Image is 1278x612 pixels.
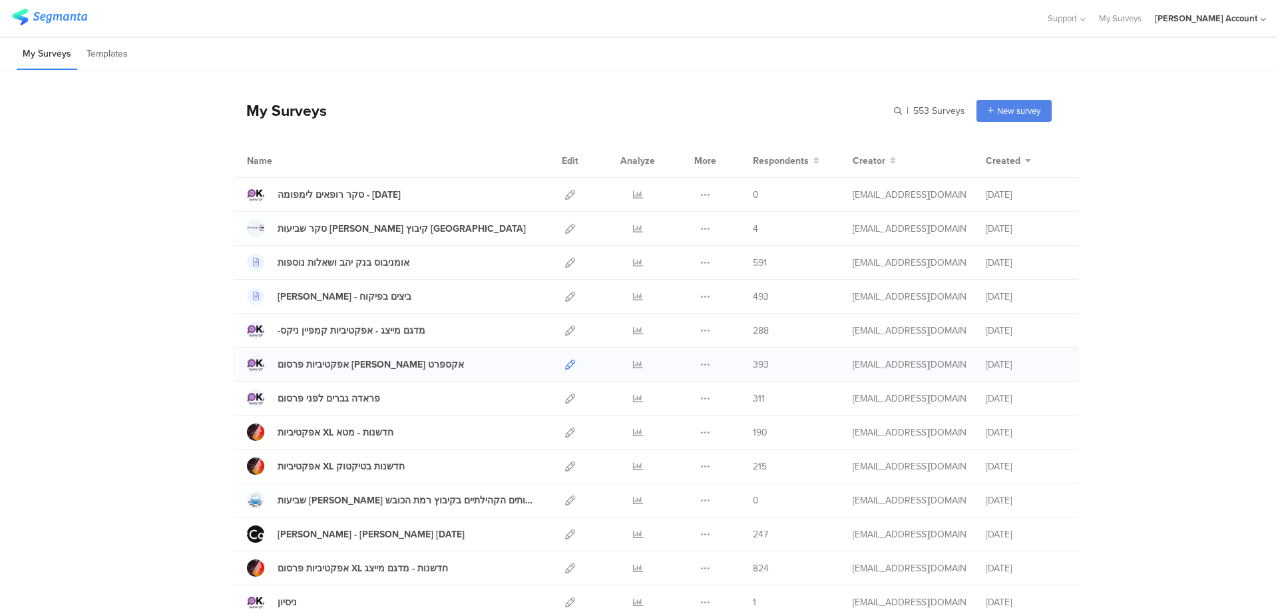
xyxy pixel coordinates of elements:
span: 591 [753,256,767,270]
span: Respondents [753,154,809,168]
div: ניסיון [278,595,297,609]
div: [DATE] [986,290,1066,304]
a: אומניבוס בנק יהב ושאלות נוספות [247,254,409,271]
span: 493 [753,290,769,304]
span: | [905,104,911,118]
button: Creator [853,154,896,168]
div: [DATE] [986,493,1066,507]
div: [DATE] [986,459,1066,473]
div: [DATE] [986,324,1066,338]
button: Created [986,154,1031,168]
span: 4 [753,222,758,236]
div: My Surveys [233,99,327,122]
div: miri@miridikman.co.il [853,459,966,473]
div: [DATE] [986,188,1066,202]
a: [PERSON_NAME] - ביצים בפיקוח [247,288,411,305]
div: [DATE] [986,358,1066,372]
a: אפקטיביות פרסום XL חדשנות - מדגם מייצג [247,559,448,577]
div: [DATE] [986,527,1066,541]
div: סקר מקאן - גל 7 ספטמבר 25 [278,527,465,541]
a: שביעות [PERSON_NAME] מהשירותים הקהילתיים בקיבוץ רמת הכובש [247,491,536,509]
div: אפקטיביות פרסום XL חדשנות - מדגם מייצג [278,561,448,575]
div: אומניבוס בנק יהב ושאלות נוספות [278,256,409,270]
div: [DATE] [986,595,1066,609]
div: [DATE] [986,256,1066,270]
div: סקר שביעות רצון קיבוץ כנרת [278,222,526,236]
a: -מדגם מייצג - אפקטיביות קמפיין ניקס [247,322,425,339]
div: miri@miridikman.co.il [853,426,966,440]
div: סקר רופאים לימפומה - ספטמבר 2025 [278,188,401,202]
a: סקר רופאים לימפומה - [DATE] [247,186,401,203]
span: 311 [753,392,765,406]
span: 1 [753,595,756,609]
span: 0 [753,188,759,202]
div: miri@miridikman.co.il [853,527,966,541]
div: [DATE] [986,426,1066,440]
a: ניסיון [247,593,297,611]
div: אפקטיביות XL חדשנות - מטא [278,426,393,440]
div: More [691,144,720,177]
div: Analyze [618,144,658,177]
div: miri@miridikman.co.il [853,392,966,406]
div: miri@miridikman.co.il [853,561,966,575]
div: אפקטיביות פרסום מן אקספרט [278,358,464,372]
div: פראדה גברים לפני פרסום [278,392,380,406]
span: 190 [753,426,767,440]
div: Edit [556,144,584,177]
div: [DATE] [986,561,1066,575]
div: miri@miridikman.co.il [853,493,966,507]
span: 288 [753,324,769,338]
div: אסף פינק - ביצים בפיקוח [278,290,411,304]
div: miri@miridikman.co.il [853,358,966,372]
div: miri@miridikman.co.il [853,595,966,609]
div: שביעות רצון מהשירותים הקהילתיים בקיבוץ רמת הכובש [278,493,536,507]
span: Created [986,154,1020,168]
div: miri@miridikman.co.il [853,256,966,270]
li: My Surveys [17,39,77,70]
button: Respondents [753,154,819,168]
div: [PERSON_NAME] Account [1155,12,1257,25]
span: 0 [753,493,759,507]
span: 247 [753,527,768,541]
span: New survey [997,105,1040,117]
div: [DATE] [986,392,1066,406]
div: miri@miridikman.co.il [853,222,966,236]
div: -מדגם מייצג - אפקטיביות קמפיין ניקס [278,324,425,338]
div: אפקטיביות XL חדשנות בטיקטוק [278,459,405,473]
a: סקר שביעות [PERSON_NAME] קיבוץ [GEOGRAPHIC_DATA] [247,220,526,237]
div: Name [247,154,327,168]
img: segmanta logo [12,9,87,25]
div: miri@miridikman.co.il [853,290,966,304]
a: אפקטיביות XL חדשנות - מטא [247,424,393,441]
span: 553 Surveys [913,104,965,118]
a: פראדה גברים לפני פרסום [247,390,380,407]
a: אפקטיביות פרסום [PERSON_NAME] אקספרט [247,356,464,373]
span: Creator [853,154,885,168]
span: Support [1048,12,1077,25]
li: Templates [81,39,134,70]
a: אפקטיביות XL חדשנות בטיקטוק [247,458,405,475]
span: 215 [753,459,767,473]
span: 393 [753,358,769,372]
span: 824 [753,561,769,575]
a: [PERSON_NAME] - [PERSON_NAME] [DATE] [247,525,465,543]
div: miri@miridikman.co.il [853,188,966,202]
div: miri@miridikman.co.il [853,324,966,338]
div: [DATE] [986,222,1066,236]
